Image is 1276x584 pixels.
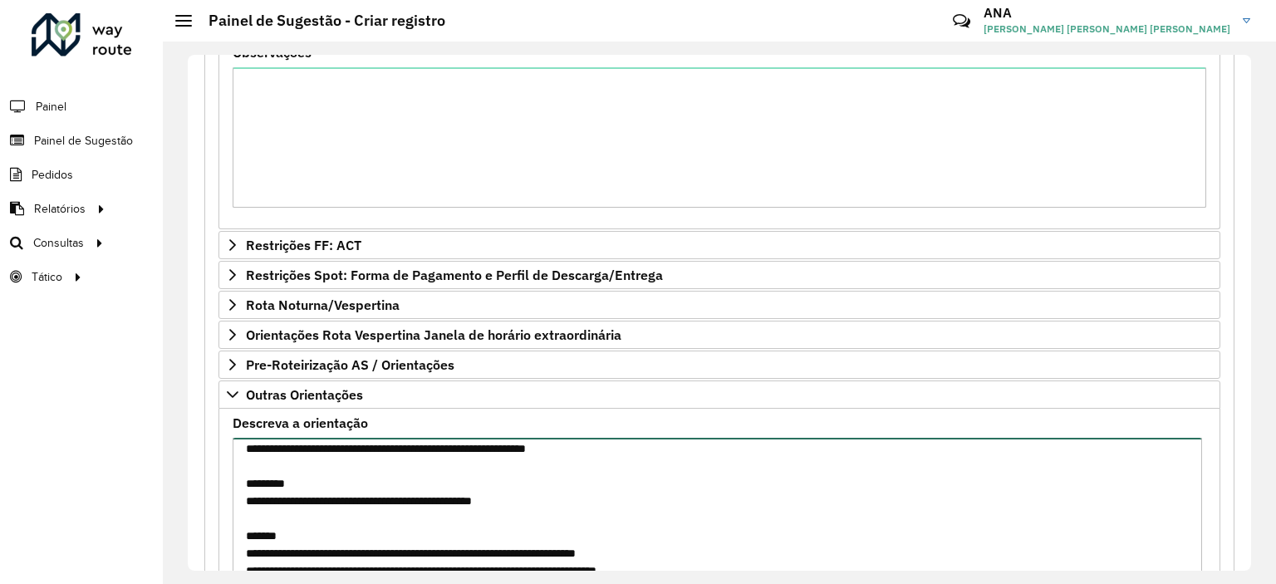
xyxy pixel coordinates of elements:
[246,298,400,312] span: Rota Noturna/Vespertina
[984,5,1230,21] h3: ANA
[33,234,84,252] span: Consultas
[218,351,1220,379] a: Pre-Roteirização AS / Orientações
[192,12,445,30] h2: Painel de Sugestão - Criar registro
[984,22,1230,37] span: [PERSON_NAME] [PERSON_NAME] [PERSON_NAME]
[34,200,86,218] span: Relatórios
[246,388,363,401] span: Outras Orientações
[218,380,1220,409] a: Outras Orientações
[233,413,368,433] label: Descreva a orientação
[218,261,1220,289] a: Restrições Spot: Forma de Pagamento e Perfil de Descarga/Entrega
[218,321,1220,349] a: Orientações Rota Vespertina Janela de horário extraordinária
[218,291,1220,319] a: Rota Noturna/Vespertina
[246,328,621,341] span: Orientações Rota Vespertina Janela de horário extraordinária
[246,238,361,252] span: Restrições FF: ACT
[246,358,454,371] span: Pre-Roteirização AS / Orientações
[34,132,133,150] span: Painel de Sugestão
[218,231,1220,259] a: Restrições FF: ACT
[32,268,62,286] span: Tático
[944,3,979,39] a: Contato Rápido
[36,98,66,115] span: Painel
[246,268,663,282] span: Restrições Spot: Forma de Pagamento e Perfil de Descarga/Entrega
[32,166,73,184] span: Pedidos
